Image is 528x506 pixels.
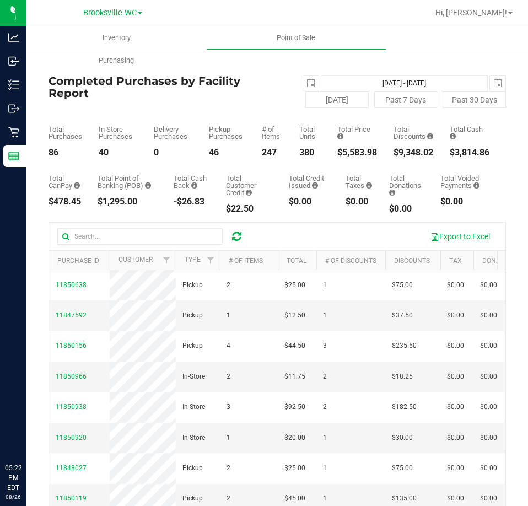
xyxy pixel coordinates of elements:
span: 11850966 [56,373,87,380]
a: Purchase ID [57,257,99,265]
div: Total Point of Banking (POB) [98,175,157,189]
div: $22.50 [226,204,272,213]
span: 11850938 [56,403,87,411]
div: $3,814.86 [450,148,489,157]
span: 11848027 [56,464,87,472]
span: $25.00 [284,463,305,473]
div: # of Items [262,126,283,140]
div: 40 [99,148,137,157]
inline-svg: Outbound [8,103,19,114]
span: $45.00 [284,493,305,504]
a: # of Items [229,257,263,265]
span: In-Store [182,433,205,443]
span: $0.00 [480,310,497,321]
div: $9,348.02 [394,148,433,157]
inline-svg: Retail [8,127,19,138]
a: Customer [118,256,153,263]
div: Total Units [299,126,321,140]
span: Point of Sale [262,33,330,43]
span: 1 [323,433,327,443]
div: Total Voided Payments [440,175,489,189]
div: 380 [299,148,321,157]
span: select [303,76,319,91]
span: 11850638 [56,281,87,289]
span: Pickup [182,341,203,351]
span: 1 [323,310,327,321]
span: $37.50 [392,310,413,321]
span: 1 [323,280,327,290]
a: Discounts [394,257,430,265]
span: 11850920 [56,434,87,442]
div: $5,583.98 [337,148,377,157]
span: $0.00 [480,341,497,351]
a: Inventory [26,26,206,50]
i: Sum of all account credit issued for all refunds from returned purchases in the date range. [312,182,318,189]
span: $182.50 [392,402,417,412]
div: $0.00 [346,197,373,206]
span: 2 [227,493,230,504]
inline-svg: Reports [8,150,19,162]
a: Total [287,257,306,265]
span: $0.00 [480,372,497,382]
span: Purchasing [84,56,149,66]
i: Sum of the successful, non-voided cash payment transactions for all purchases in the date range. ... [450,133,456,140]
div: 0 [154,148,192,157]
a: Purchasing [26,49,206,72]
div: 46 [209,148,245,157]
button: Export to Excel [423,227,497,246]
button: [DATE] [305,91,369,108]
span: Pickup [182,310,203,321]
div: Total Taxes [346,175,373,189]
span: 2 [227,372,230,382]
span: $11.75 [284,372,305,382]
span: Hi, [PERSON_NAME]! [435,8,507,17]
a: Tax [449,257,462,265]
i: Sum of all round-up-to-next-dollar total price adjustments for all purchases in the date range. [389,189,395,196]
span: $0.00 [447,433,464,443]
div: -$26.83 [174,197,209,206]
span: In-Store [182,402,205,412]
inline-svg: Analytics [8,32,19,43]
span: 4 [227,341,230,351]
span: select [490,76,505,91]
div: 247 [262,148,283,157]
span: $75.00 [392,463,413,473]
span: $0.00 [480,463,497,473]
inline-svg: Inbound [8,56,19,67]
a: Donation [482,257,515,265]
div: In Store Purchases [99,126,137,140]
div: Total Customer Credit [226,175,272,196]
span: $18.25 [392,372,413,382]
span: $92.50 [284,402,305,412]
i: Sum of the successful, non-voided point-of-banking payment transactions, both via payment termina... [145,182,151,189]
span: 2 [227,280,230,290]
div: Total Discounts [394,126,433,140]
p: 08/26 [5,493,21,501]
span: $0.00 [447,280,464,290]
button: Past 30 Days [443,91,506,108]
i: Sum of the total taxes for all purchases in the date range. [366,182,372,189]
span: $0.00 [447,493,464,504]
span: $135.00 [392,493,417,504]
div: Total Cash Back [174,175,209,189]
span: $0.00 [480,433,497,443]
inline-svg: Inventory [8,79,19,90]
span: 11850119 [56,494,87,502]
div: $0.00 [389,204,424,213]
span: 1 [227,433,230,443]
span: $0.00 [480,280,497,290]
span: $0.00 [480,493,497,504]
i: Sum of the successful, non-voided CanPay payment transactions for all purchases in the date range. [74,182,80,189]
span: 11847592 [56,311,87,319]
div: $0.00 [440,197,489,206]
button: Past 7 Days [374,91,438,108]
span: Pickup [182,463,203,473]
div: Total Credit Issued [289,175,330,189]
span: 2 [323,402,327,412]
div: Delivery Purchases [154,126,192,140]
span: 1 [227,310,230,321]
a: # of Discounts [325,257,376,265]
i: Sum of the cash-back amounts from rounded-up electronic payments for all purchases in the date ra... [191,182,197,189]
span: 2 [323,372,327,382]
span: Pickup [182,493,203,504]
